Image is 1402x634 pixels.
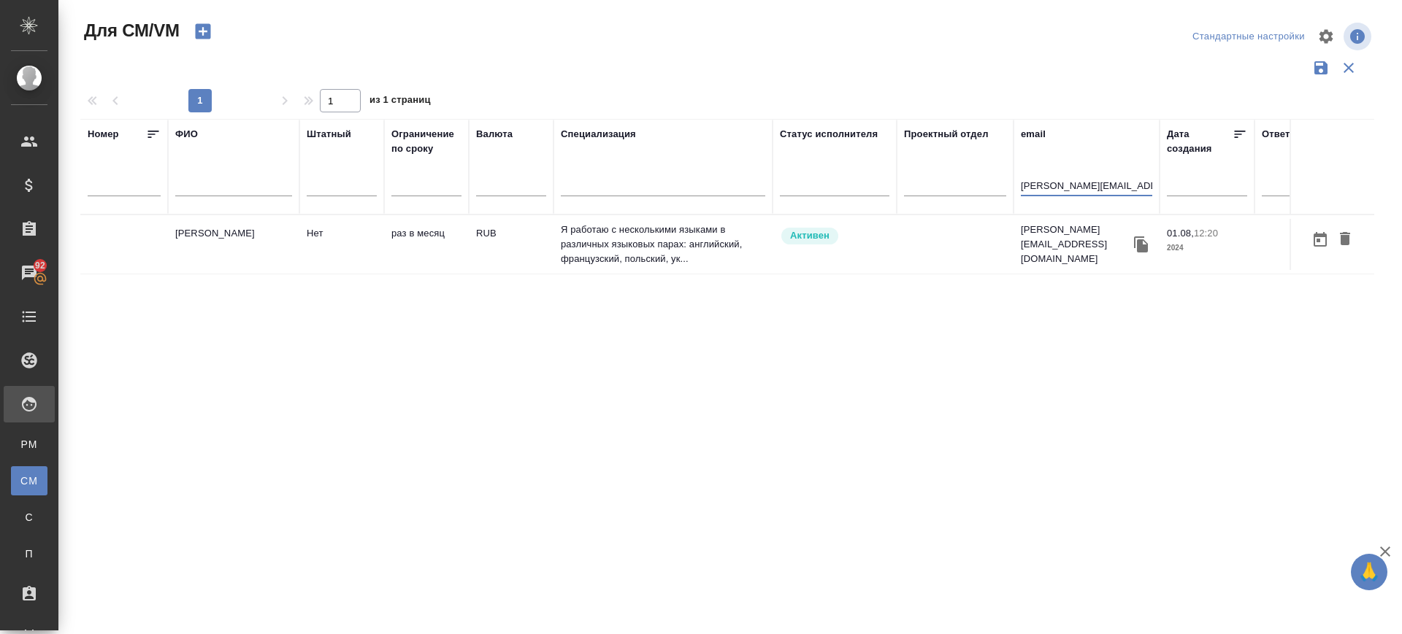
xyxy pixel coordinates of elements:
[1262,127,1337,142] div: Ответственный
[1309,19,1344,54] span: Настроить таблицу
[1333,226,1357,253] button: Удалить
[11,430,47,459] a: PM
[175,127,198,142] div: ФИО
[780,226,889,246] div: Рядовой исполнитель: назначай с учетом рейтинга
[1344,23,1374,50] span: Посмотреть информацию
[369,91,431,112] span: из 1 страниц
[80,19,180,42] span: Для СМ/VM
[476,127,513,142] div: Валюта
[1357,557,1382,587] span: 🙏
[561,127,636,142] div: Специализация
[391,127,461,156] div: Ограничение по сроку
[88,127,119,142] div: Номер
[790,228,830,243] p: Активен
[904,127,989,142] div: Проектный отдел
[168,219,299,270] td: [PERSON_NAME]
[1194,228,1218,239] p: 12:20
[1351,554,1387,590] button: 🙏
[18,473,40,488] span: CM
[1308,226,1333,253] button: Открыть календарь загрузки
[1021,223,1130,266] p: [PERSON_NAME][EMAIL_ADDRESS][DOMAIN_NAME]
[1307,54,1335,82] button: Сохранить фильтры
[4,255,55,291] a: 92
[384,219,469,270] td: раз в месяц
[1335,54,1363,82] button: Сбросить фильтры
[18,546,40,561] span: П
[299,219,384,270] td: Нет
[1167,127,1233,156] div: Дата создания
[18,510,40,525] span: С
[18,437,40,452] span: PM
[11,503,47,532] a: С
[1130,233,1152,255] button: Скопировать
[469,219,553,270] td: RUB
[1167,241,1247,255] p: 2024
[561,223,765,266] p: Я работаю с несколькими языками в различных языковых парах: английский, французский, польский, ук...
[1189,26,1309,48] div: split button
[307,127,351,142] div: Штатный
[780,127,878,142] div: Статус исполнителя
[26,258,54,273] span: 92
[11,539,47,568] a: П
[185,19,221,44] button: Создать
[1021,127,1046,142] div: email
[11,466,47,495] a: CM
[1167,228,1194,239] p: 01.08,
